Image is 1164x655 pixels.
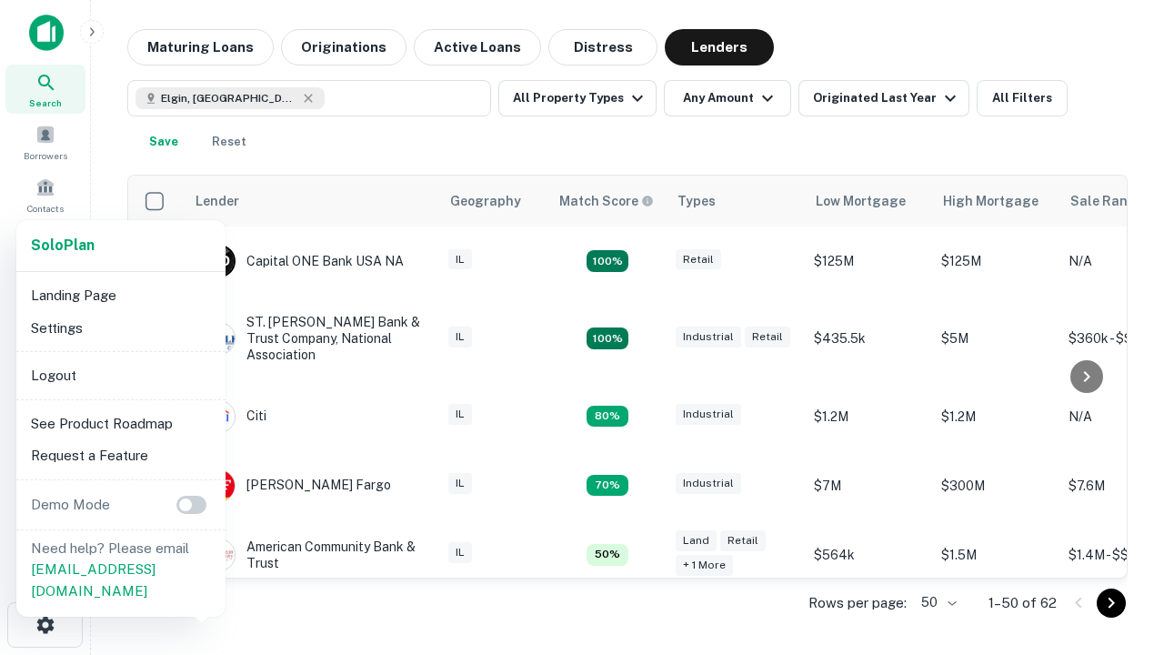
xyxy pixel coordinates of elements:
[24,359,218,392] li: Logout
[24,439,218,472] li: Request a Feature
[24,312,218,345] li: Settings
[1073,509,1164,597] iframe: Chat Widget
[31,538,211,602] p: Need help? Please email
[24,408,218,440] li: See Product Roadmap
[31,235,95,257] a: SoloPlan
[24,494,117,516] p: Demo Mode
[31,237,95,254] strong: Solo Plan
[24,279,218,312] li: Landing Page
[31,561,156,599] a: [EMAIL_ADDRESS][DOMAIN_NAME]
